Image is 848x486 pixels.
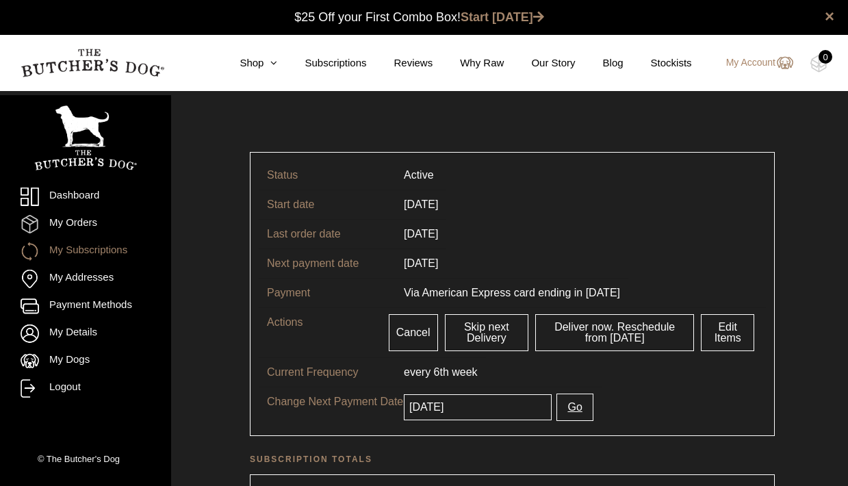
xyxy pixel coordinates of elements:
[396,248,446,278] td: [DATE]
[259,248,396,278] td: Next payment date
[34,105,137,170] img: TBD_Portrait_Logo_White.png
[21,215,151,233] a: My Orders
[701,314,754,351] a: Edit Items
[825,8,834,25] a: close
[367,55,433,71] a: Reviews
[267,394,404,410] p: Change Next Payment Date
[21,188,151,206] a: Dashboard
[810,55,827,73] img: TBD_Cart-Empty.png
[404,366,449,378] span: every 6th
[212,55,277,71] a: Shop
[259,161,396,190] td: Status
[433,55,504,71] a: Why Raw
[535,314,694,351] a: Deliver now. Reschedule from [DATE]
[396,219,446,248] td: [DATE]
[624,55,692,71] a: Stockists
[819,50,832,64] div: 0
[396,161,442,190] td: Active
[389,314,438,351] a: Cancel
[21,352,151,370] a: My Dogs
[452,366,477,378] span: week
[277,55,366,71] a: Subscriptions
[21,242,151,261] a: My Subscriptions
[504,55,575,71] a: Our Story
[712,55,793,71] a: My Account
[576,55,624,71] a: Blog
[259,219,396,248] td: Last order date
[259,278,396,307] td: Payment
[396,190,446,219] td: [DATE]
[404,287,620,298] span: Via American Express card ending in [DATE]
[250,452,775,466] h2: Subscription totals
[461,10,544,24] a: Start [DATE]
[445,314,529,351] a: Skip next Delivery
[556,394,593,421] button: Go
[21,270,151,288] a: My Addresses
[21,379,151,398] a: Logout
[267,364,404,381] p: Current Frequency
[21,324,151,343] a: My Details
[21,297,151,316] a: Payment Methods
[259,307,377,357] td: Actions
[259,190,396,219] td: Start date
